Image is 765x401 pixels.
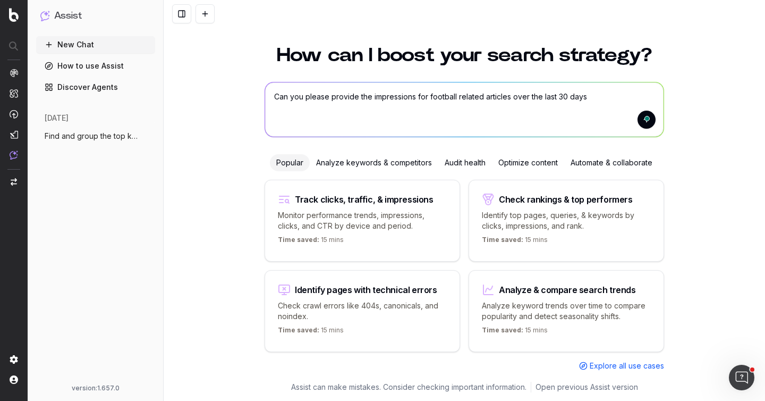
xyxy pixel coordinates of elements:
[729,365,754,390] iframe: Intercom live chat
[265,46,664,65] h1: How can I boost your search strategy?
[36,57,155,74] a: How to use Assist
[10,355,18,364] img: Setting
[295,286,437,294] div: Identify pages with technical errors
[499,286,636,294] div: Analyze & compare search trends
[10,130,18,139] img: Studio
[10,110,18,119] img: Activation
[590,361,664,371] span: Explore all use cases
[564,154,659,171] div: Automate & collaborate
[265,82,664,137] textarea: To enrich screen reader interactions, please activate Accessibility in Grammarly extension settings
[36,36,155,53] button: New Chat
[10,89,18,98] img: Intelligence
[36,128,155,145] button: Find and group the top keywords for foot
[291,382,526,392] p: Assist can make mistakes. Consider checking important information.
[278,326,344,339] p: 15 mins
[278,300,447,322] p: Check crawl errors like 404s, canonicals, and noindex.
[482,210,651,231] p: Identify top pages, queries, & keywords by clicks, impressions, and rank.
[11,178,17,186] img: Switch project
[482,236,523,244] span: Time saved:
[535,382,638,392] a: Open previous Assist version
[499,195,633,204] div: Check rankings & top performers
[45,113,69,123] span: [DATE]
[10,151,18,160] img: Assist
[310,154,438,171] div: Analyze keywords & competitors
[438,154,492,171] div: Audit health
[278,236,344,248] p: 15 mins
[278,326,319,334] span: Time saved:
[295,195,433,204] div: Track clicks, traffic, & impressions
[579,361,664,371] a: Explore all use cases
[278,210,447,231] p: Monitor performance trends, impressions, clicks, and CTR by device and period.
[40,11,50,21] img: Assist
[482,236,548,248] p: 15 mins
[492,154,564,171] div: Optimize content
[270,154,310,171] div: Popular
[10,69,18,77] img: Analytics
[36,79,155,96] a: Discover Agents
[482,326,523,334] span: Time saved:
[278,236,319,244] span: Time saved:
[482,326,548,339] p: 15 mins
[9,8,19,22] img: Botify logo
[54,9,82,23] h1: Assist
[45,131,138,141] span: Find and group the top keywords for foot
[10,375,18,384] img: My account
[482,300,651,322] p: Analyze keyword trends over time to compare popularity and detect seasonality shifts.
[40,9,151,23] button: Assist
[40,384,151,392] div: version: 1.657.0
